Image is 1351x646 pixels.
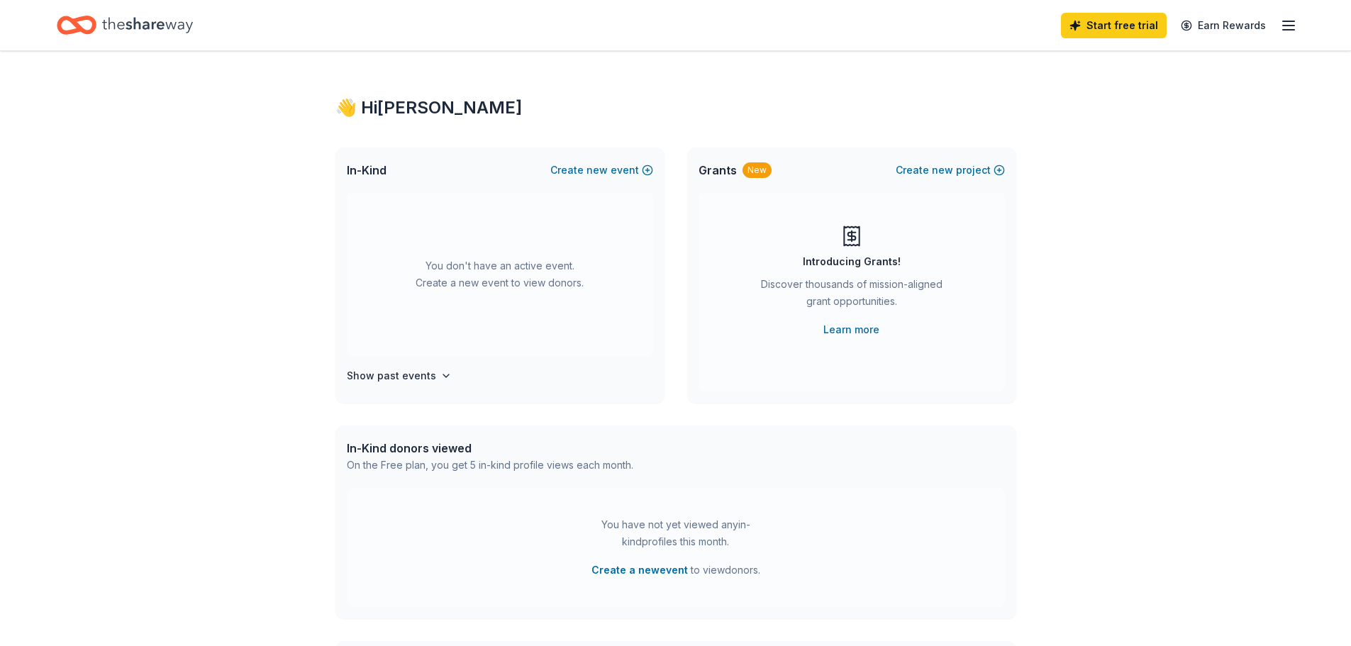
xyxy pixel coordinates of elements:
a: Start free trial [1061,13,1167,38]
div: You have not yet viewed any in-kind profiles this month. [587,516,765,550]
a: Earn Rewards [1172,13,1274,38]
span: In-Kind [347,162,387,179]
div: In-Kind donors viewed [347,440,633,457]
a: Learn more [823,321,879,338]
div: Introducing Grants! [803,253,901,270]
div: You don't have an active event. Create a new event to view donors. [347,193,653,356]
div: On the Free plan, you get 5 in-kind profile views each month. [347,457,633,474]
button: Createnewevent [550,162,653,179]
h4: Show past events [347,367,436,384]
button: Create a newevent [591,562,688,579]
span: new [932,162,953,179]
div: Discover thousands of mission-aligned grant opportunities. [755,276,948,316]
div: New [743,162,772,178]
span: Grants [699,162,737,179]
a: Home [57,9,193,42]
button: Createnewproject [896,162,1005,179]
span: to view donors . [591,562,760,579]
span: new [586,162,608,179]
div: 👋 Hi [PERSON_NAME] [335,96,1016,119]
button: Show past events [347,367,452,384]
